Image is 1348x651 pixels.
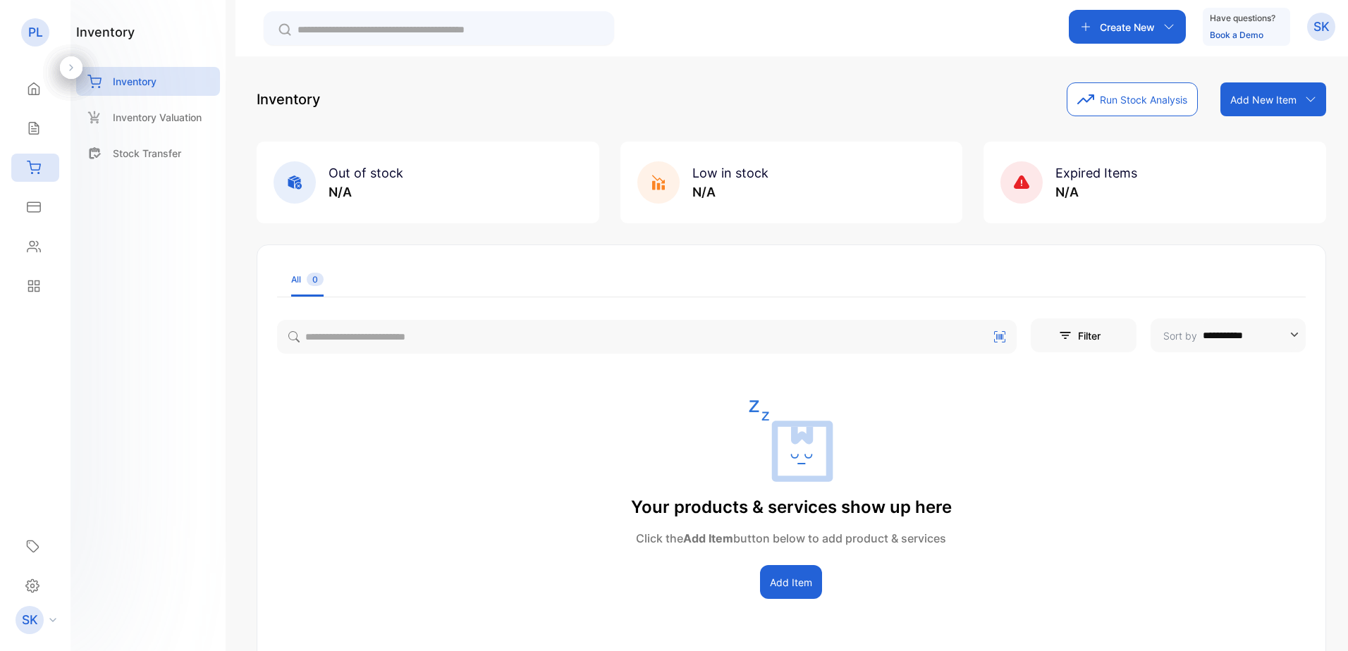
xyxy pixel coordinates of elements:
div: All [291,273,324,286]
h1: inventory [76,23,135,42]
p: N/A [692,182,768,201]
span: Add Item [683,531,733,545]
p: Inventory [257,89,320,110]
span: 0 [307,273,324,286]
p: SK [22,611,38,629]
span: Out of stock [329,166,403,180]
a: Inventory [76,67,220,96]
p: Stock Transfer [113,146,181,161]
img: empty state [749,399,833,483]
button: Run Stock Analysis [1067,82,1198,116]
p: N/A [329,182,403,201]
p: N/A [1055,182,1137,201]
a: Stock Transfer [76,139,220,168]
button: Create New [1069,10,1186,44]
a: Book a Demo [1210,30,1263,40]
button: SK [1307,10,1335,44]
p: Your products & services show up here [631,495,952,520]
button: Add Item [760,565,822,599]
p: Sort by [1163,328,1197,343]
span: Low in stock [692,166,768,180]
p: Inventory [113,74,157,89]
button: Sort by [1151,318,1306,352]
p: Create New [1100,20,1155,35]
p: Add New Item [1230,92,1297,107]
span: Expired Items [1055,166,1137,180]
p: Have questions? [1210,11,1275,25]
p: PL [28,23,43,42]
p: Inventory Valuation [113,110,202,125]
p: SK [1313,18,1330,36]
a: Inventory Valuation [76,103,220,132]
p: Click the button below to add product & services [631,530,952,547]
